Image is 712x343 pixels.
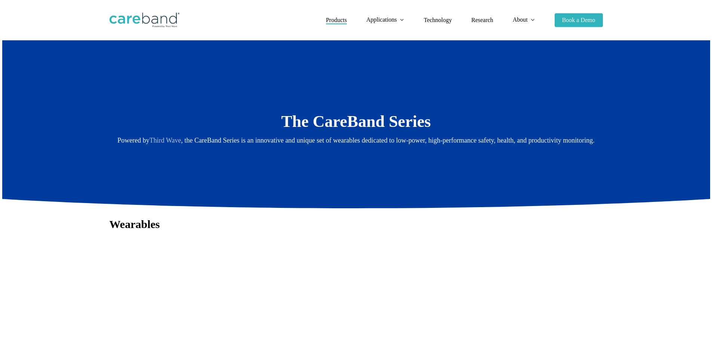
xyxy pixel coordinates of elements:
img: CareBand [110,13,179,28]
span: About [513,16,528,23]
a: Applications [366,17,404,23]
span: Book a Demo [562,17,595,23]
span: Applications [366,16,397,23]
h3: Wearables [110,217,603,231]
a: Book a Demo [555,17,603,23]
a: Technology [424,17,452,23]
a: Third Wave [150,137,181,144]
h2: The CareBand Series [110,112,603,132]
a: Research [471,17,493,23]
a: About [513,17,535,23]
p: Powered by , the CareBand Series is an innovative and unique set of wearables dedicated to low-po... [110,134,603,146]
a: Products [326,17,347,23]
